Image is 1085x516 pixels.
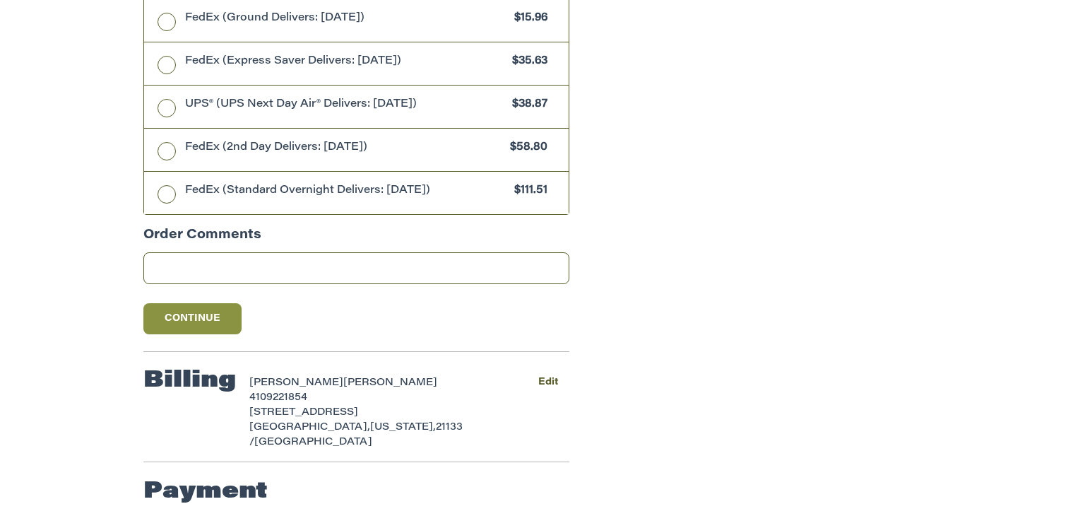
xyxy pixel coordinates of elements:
[254,438,372,447] span: [GEOGRAPHIC_DATA]
[185,140,504,156] span: FedEx (2nd Day Delivers: [DATE])
[343,378,437,388] span: [PERSON_NAME]
[528,373,569,393] button: Edit
[185,11,508,27] span: FedEx (Ground Delivers: [DATE])
[249,378,343,388] span: [PERSON_NAME]
[143,367,236,395] h2: Billing
[249,423,370,433] span: [GEOGRAPHIC_DATA],
[249,393,307,403] span: 4109221854
[508,183,548,199] span: $111.51
[143,226,261,252] legend: Order Comments
[370,423,436,433] span: [US_STATE],
[506,54,548,70] span: $35.63
[185,183,508,199] span: FedEx (Standard Overnight Delivers: [DATE])
[249,408,358,418] span: [STREET_ADDRESS]
[185,97,506,113] span: UPS® (UPS Next Day Air® Delivers: [DATE])
[143,303,242,334] button: Continue
[143,478,268,506] h2: Payment
[185,54,506,70] span: FedEx (Express Saver Delivers: [DATE])
[506,97,548,113] span: $38.87
[504,140,548,156] span: $58.80
[249,423,463,447] span: 21133 /
[508,11,548,27] span: $15.96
